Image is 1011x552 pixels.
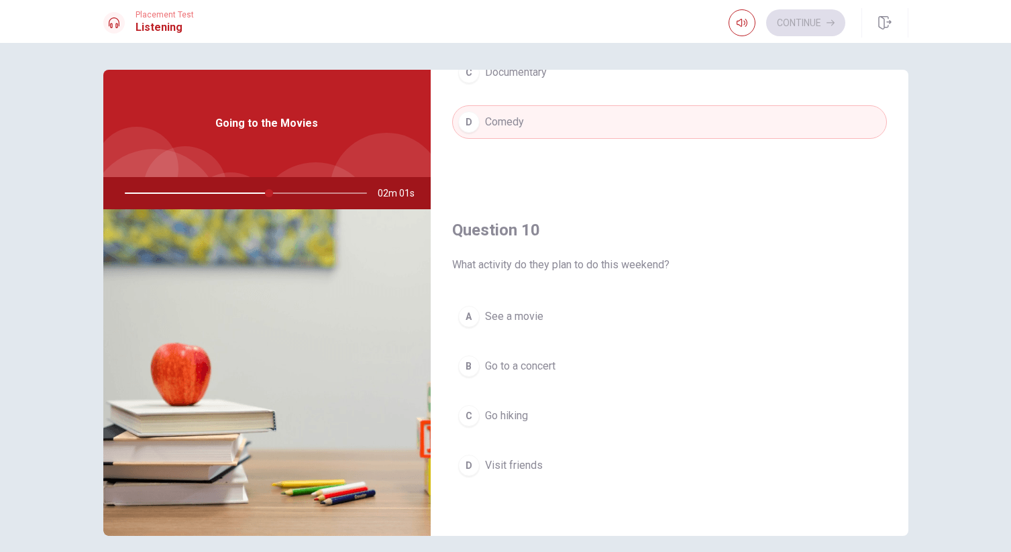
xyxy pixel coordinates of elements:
[458,405,480,427] div: C
[452,257,887,273] span: What activity do they plan to do this weekend?
[452,56,887,89] button: CDocumentary
[485,457,543,474] span: Visit friends
[103,209,431,536] img: Going to the Movies
[215,115,318,131] span: Going to the Movies
[378,177,425,209] span: 02m 01s
[458,111,480,133] div: D
[452,399,887,433] button: CGo hiking
[452,219,887,241] h4: Question 10
[485,408,528,424] span: Go hiking
[136,19,194,36] h1: Listening
[458,306,480,327] div: A
[485,64,547,80] span: Documentary
[485,309,543,325] span: See a movie
[452,449,887,482] button: DVisit friends
[452,300,887,333] button: ASee a movie
[458,355,480,377] div: B
[452,349,887,383] button: BGo to a concert
[485,114,524,130] span: Comedy
[458,62,480,83] div: C
[452,105,887,139] button: DComedy
[485,358,555,374] span: Go to a concert
[136,10,194,19] span: Placement Test
[458,455,480,476] div: D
